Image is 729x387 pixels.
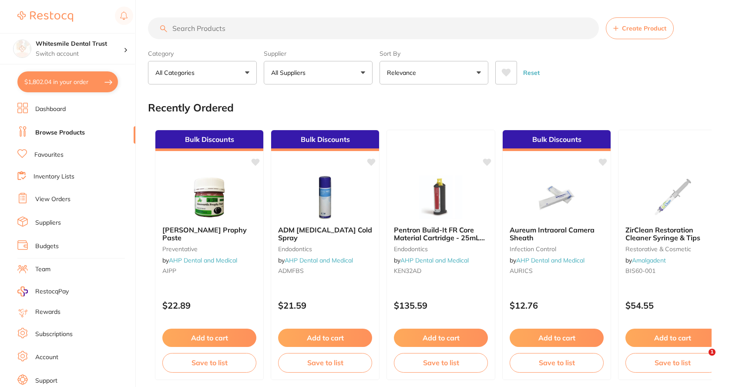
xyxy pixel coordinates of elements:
[17,286,28,296] img: RestocqPay
[36,50,124,58] p: Switch account
[510,300,604,310] p: $12.76
[155,130,263,151] div: Bulk Discounts
[413,175,469,219] img: Pentron Build-It FR Core Material Cartridge - 25mL Opaceous White
[510,329,604,347] button: Add to cart
[625,353,719,372] button: Save to list
[17,7,73,27] a: Restocq Logo
[35,105,66,114] a: Dashboard
[35,195,71,204] a: View Orders
[380,50,488,57] label: Sort By
[169,256,237,264] a: AHP Dental and Medical
[625,329,719,347] button: Add to cart
[35,219,61,227] a: Suppliers
[691,349,712,370] iframe: Intercom live chat
[34,151,64,159] a: Favourites
[400,256,469,264] a: AHP Dental and Medical
[625,226,719,242] b: ZirClean Restoration Cleaner Syringe & Tips
[162,267,256,274] small: AIPP
[510,256,585,264] span: by
[394,256,469,264] span: by
[380,61,488,84] button: Relevance
[510,267,604,274] small: AURICS
[162,329,256,347] button: Add to cart
[35,353,58,362] a: Account
[387,68,420,77] p: Relevance
[622,25,666,32] span: Create Product
[278,300,372,310] p: $21.59
[394,267,488,274] small: KEN32AD
[625,300,719,310] p: $54.55
[271,130,379,151] div: Bulk Discounts
[510,226,604,242] b: Aureum Intraoral Camera Sheath
[278,226,372,242] b: ADM Frostbite Cold Spray
[148,50,257,57] label: Category
[709,349,716,356] span: 1
[148,17,599,39] input: Search Products
[17,71,118,92] button: $1,802.04 in your order
[35,330,73,339] a: Subscriptions
[278,256,353,264] span: by
[510,353,604,372] button: Save to list
[278,353,372,372] button: Save to list
[394,226,488,242] b: Pentron Build-It FR Core Material Cartridge - 25mL Opaceous White
[35,265,50,274] a: Team
[162,300,256,310] p: $22.89
[278,267,372,274] small: ADMFBS
[162,226,256,242] b: Ainsworth Prophy Paste
[510,246,604,252] small: infection control
[394,300,488,310] p: $135.59
[162,256,237,264] span: by
[278,246,372,252] small: endodontics
[181,175,238,219] img: Ainsworth Prophy Paste
[625,246,719,252] small: restorative & cosmetic
[644,175,701,219] img: ZirClean Restoration Cleaner Syringe & Tips
[528,175,585,219] img: Aureum Intraoral Camera Sheath
[625,267,719,274] small: BIS60-001
[35,377,57,385] a: Support
[35,308,60,316] a: Rewards
[148,61,257,84] button: All Categories
[285,256,353,264] a: AHP Dental and Medical
[503,130,611,151] div: Bulk Discounts
[521,61,542,84] button: Reset
[162,353,256,372] button: Save to list
[516,256,585,264] a: AHP Dental and Medical
[17,11,73,22] img: Restocq Logo
[13,40,31,57] img: Whitesmile Dental Trust
[17,286,69,296] a: RestocqPay
[155,68,198,77] p: All Categories
[625,256,666,264] span: by
[35,128,85,137] a: Browse Products
[36,40,124,48] h4: Whitesmile Dental Trust
[632,256,666,264] a: Amalgadent
[278,329,372,347] button: Add to cart
[606,17,674,39] button: Create Product
[34,172,74,181] a: Inventory Lists
[271,68,309,77] p: All Suppliers
[35,242,59,251] a: Budgets
[394,353,488,372] button: Save to list
[162,246,256,252] small: preventative
[264,61,373,84] button: All Suppliers
[148,102,234,114] h2: Recently Ordered
[297,175,353,219] img: ADM Frostbite Cold Spray
[35,287,69,296] span: RestocqPay
[394,329,488,347] button: Add to cart
[394,246,488,252] small: endodontics
[264,50,373,57] label: Supplier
